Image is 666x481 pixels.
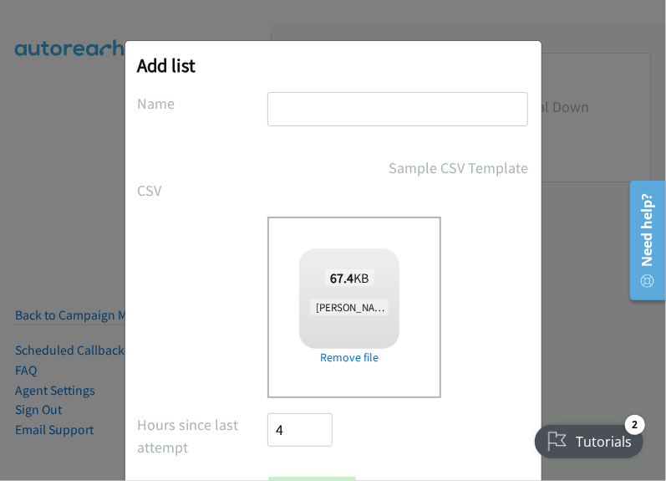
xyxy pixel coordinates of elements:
strong: 67.4 [330,269,353,286]
span: KB [325,269,374,286]
span: [PERSON_NAME] + Fortinet-TMP 301206 Webinar 18.09 AU.csv [310,299,592,315]
a: Remove file [299,349,399,366]
h2: Add list [138,54,529,77]
iframe: Checklist [525,408,653,468]
label: CSV [138,179,268,202]
a: Sample CSV Template [389,156,529,179]
label: Name [138,92,268,115]
iframe: Resource Center [618,174,666,307]
label: Hours since last attempt [138,413,268,458]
